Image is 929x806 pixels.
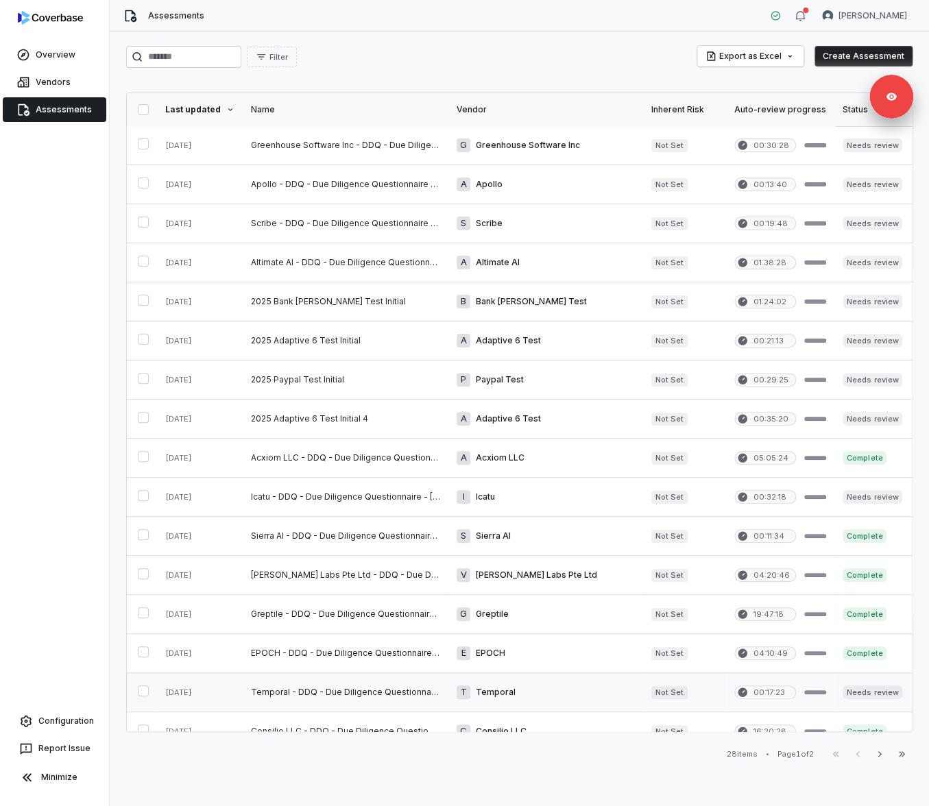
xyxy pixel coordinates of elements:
[148,10,204,21] span: Assessments
[651,104,718,115] div: Inherent Risk
[814,5,915,26] button: Samir Govani avatar[PERSON_NAME]
[251,104,440,115] div: Name
[36,49,75,60] span: Overview
[766,749,769,759] div: •
[697,46,804,66] button: Export as Excel
[838,10,907,21] span: [PERSON_NAME]
[3,70,106,95] a: Vendors
[457,104,635,115] div: Vendor
[3,42,106,67] a: Overview
[727,749,758,759] div: 28 items
[5,736,104,761] button: Report Issue
[843,104,902,115] div: Status
[18,11,83,25] img: logo-D7KZi-bG.svg
[38,743,91,754] span: Report Issue
[165,104,234,115] div: Last updated
[38,716,94,726] span: Configuration
[36,77,71,88] span: Vendors
[5,709,104,733] a: Configuration
[777,749,814,759] div: Page 1 of 2
[734,104,826,115] div: Auto-review progress
[5,764,104,791] button: Minimize
[822,10,833,21] img: Samir Govani avatar
[247,47,297,67] button: Filter
[41,772,77,783] span: Minimize
[815,46,913,66] button: Create Assessment
[269,52,288,62] span: Filter
[3,97,106,122] a: Assessments
[36,104,92,115] span: Assessments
